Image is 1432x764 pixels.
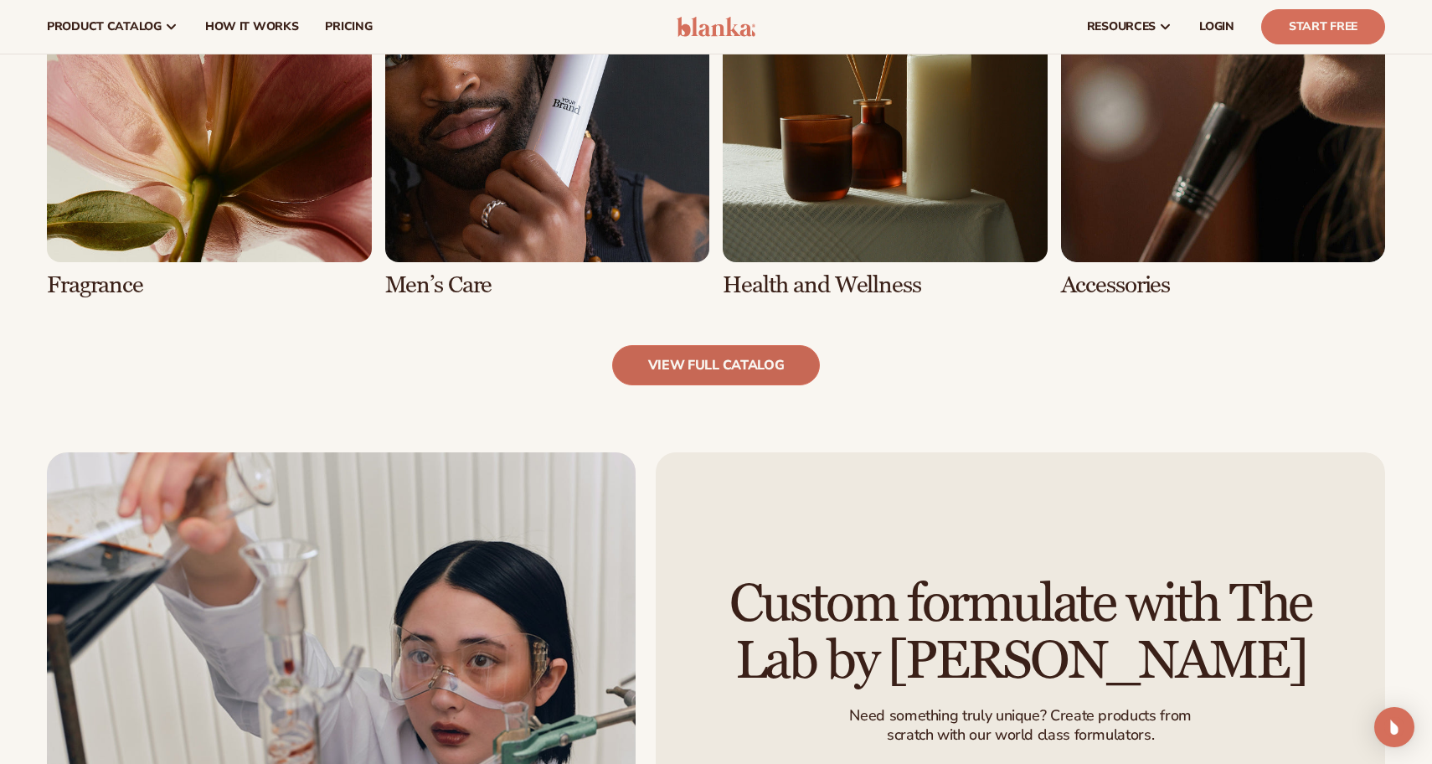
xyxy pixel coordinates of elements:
img: logo [677,17,756,37]
h2: Custom formulate with The Lab by [PERSON_NAME] [703,577,1338,689]
span: LOGIN [1199,20,1234,34]
span: resources [1087,20,1156,34]
p: Need something truly unique? Create products from [849,706,1191,725]
span: How It Works [205,20,299,34]
p: scratch with our world class formulators. [849,725,1191,745]
a: view full catalog [612,345,821,385]
a: Start Free [1261,9,1385,44]
div: Open Intercom Messenger [1374,707,1414,747]
span: pricing [325,20,372,34]
span: product catalog [47,20,162,34]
